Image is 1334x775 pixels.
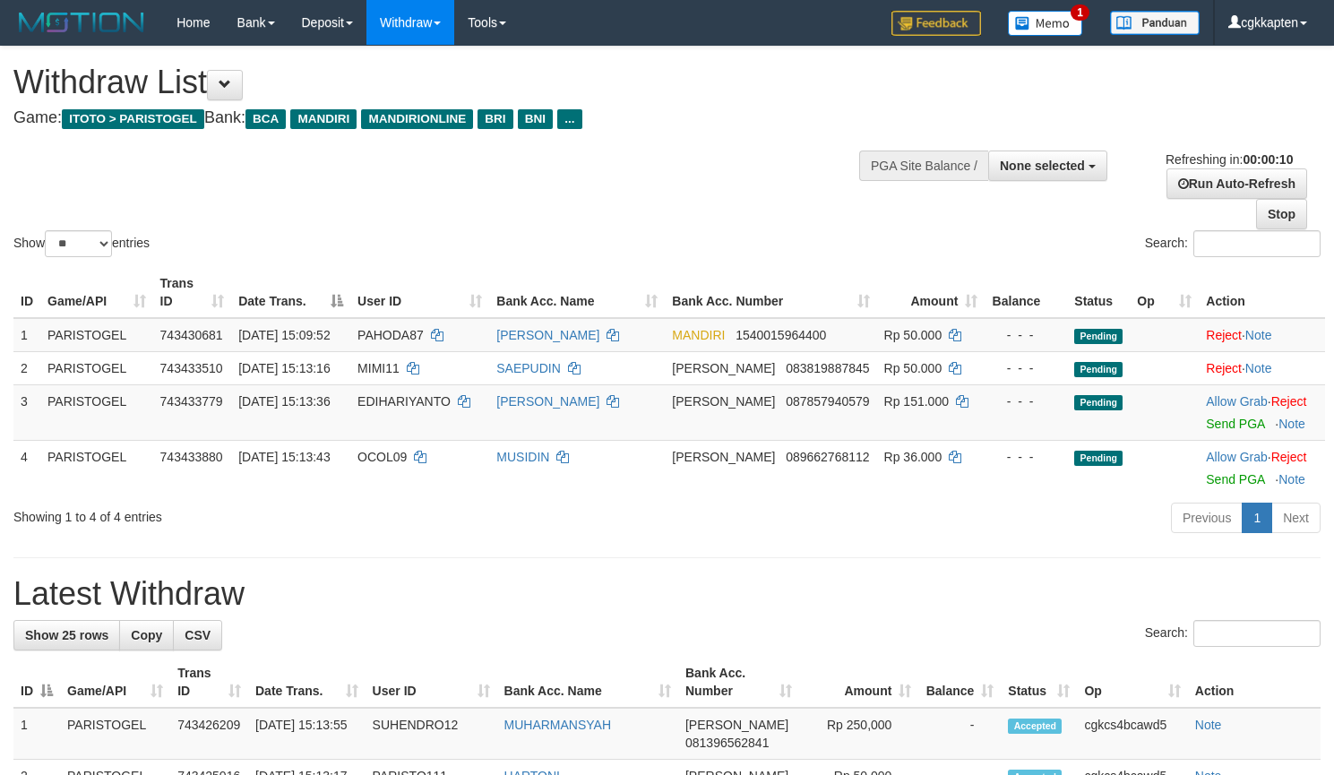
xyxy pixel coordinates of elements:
th: Balance [985,267,1067,318]
td: PARISTOGEL [40,440,153,495]
button: None selected [988,151,1107,181]
a: Allow Grab [1206,450,1267,464]
img: panduan.png [1110,11,1200,35]
td: cgkcs4bcawd5 [1077,708,1187,760]
span: CSV [185,628,211,642]
span: [DATE] 15:13:36 [238,394,330,409]
span: 743430681 [160,328,223,342]
h1: Withdraw List [13,65,872,100]
span: [PERSON_NAME] [672,394,775,409]
h1: Latest Withdraw [13,576,1321,612]
th: User ID: activate to sort column ascending [366,657,497,708]
img: Button%20Memo.svg [1008,11,1083,36]
span: Rp 151.000 [884,394,949,409]
td: PARISTOGEL [40,351,153,384]
span: None selected [1000,159,1085,173]
th: Op: activate to sort column ascending [1077,657,1187,708]
span: Copy 081396562841 to clipboard [685,736,769,750]
select: Showentries [45,230,112,257]
a: Reject [1271,450,1307,464]
div: - - - [992,359,1060,377]
th: Balance: activate to sort column ascending [918,657,1001,708]
span: PAHODA87 [357,328,424,342]
span: Copy 083819887845 to clipboard [786,361,869,375]
span: Pending [1074,329,1123,344]
td: 4 [13,440,40,495]
label: Search: [1145,620,1321,647]
span: Copy 089662768112 to clipboard [786,450,869,464]
span: Show 25 rows [25,628,108,642]
td: PARISTOGEL [40,384,153,440]
span: [DATE] 15:13:43 [238,450,330,464]
a: Run Auto-Refresh [1166,168,1307,199]
span: EDIHARIYANTO [357,394,451,409]
span: Copy 1540015964400 to clipboard [736,328,826,342]
span: BNI [518,109,553,129]
label: Search: [1145,230,1321,257]
span: OCOL09 [357,450,407,464]
span: Rp 36.000 [884,450,942,464]
span: 743433880 [160,450,223,464]
a: Show 25 rows [13,620,120,650]
td: · [1199,318,1325,352]
td: · [1199,384,1325,440]
td: · [1199,440,1325,495]
a: SAEPUDIN [496,361,561,375]
a: CSV [173,620,222,650]
a: Note [1195,718,1222,732]
th: Date Trans.: activate to sort column ascending [248,657,366,708]
span: · [1206,394,1270,409]
td: 1 [13,708,60,760]
th: Action [1199,267,1325,318]
span: Pending [1074,395,1123,410]
span: Refreshing in: [1166,152,1293,167]
a: Note [1245,361,1272,375]
th: Bank Acc. Number: activate to sort column ascending [665,267,876,318]
th: ID: activate to sort column descending [13,657,60,708]
a: MUHARMANSYAH [504,718,612,732]
span: Copy 087857940579 to clipboard [786,394,869,409]
span: 1 [1071,4,1089,21]
span: 743433779 [160,394,223,409]
th: Trans ID: activate to sort column ascending [170,657,248,708]
th: Status: activate to sort column ascending [1001,657,1077,708]
input: Search: [1193,230,1321,257]
span: Pending [1074,451,1123,466]
span: Copy [131,628,162,642]
td: PARISTOGEL [60,708,170,760]
th: ID [13,267,40,318]
a: Next [1271,503,1321,533]
a: Note [1278,417,1305,431]
a: Stop [1256,199,1307,229]
span: BCA [245,109,286,129]
span: Rp 50.000 [884,361,942,375]
span: [PERSON_NAME] [685,718,788,732]
th: Game/API: activate to sort column ascending [40,267,153,318]
td: SUHENDRO12 [366,708,497,760]
div: PGA Site Balance / [859,151,988,181]
a: Allow Grab [1206,394,1267,409]
th: Amount: activate to sort column ascending [877,267,985,318]
th: User ID: activate to sort column ascending [350,267,489,318]
a: 1 [1242,503,1272,533]
label: Show entries [13,230,150,257]
span: · [1206,450,1270,464]
div: Showing 1 to 4 of 4 entries [13,501,542,526]
th: Game/API: activate to sort column ascending [60,657,170,708]
span: Pending [1074,362,1123,377]
td: 1 [13,318,40,352]
th: Status [1067,267,1130,318]
a: Send PGA [1206,472,1264,487]
a: Copy [119,620,174,650]
span: [PERSON_NAME] [672,361,775,375]
td: 743426209 [170,708,248,760]
td: Rp 250,000 [799,708,918,760]
th: Op: activate to sort column ascending [1130,267,1199,318]
img: MOTION_logo.png [13,9,150,36]
div: - - - [992,448,1060,466]
img: Feedback.jpg [891,11,981,36]
a: Note [1245,328,1272,342]
a: [PERSON_NAME] [496,394,599,409]
td: PARISTOGEL [40,318,153,352]
a: [PERSON_NAME] [496,328,599,342]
